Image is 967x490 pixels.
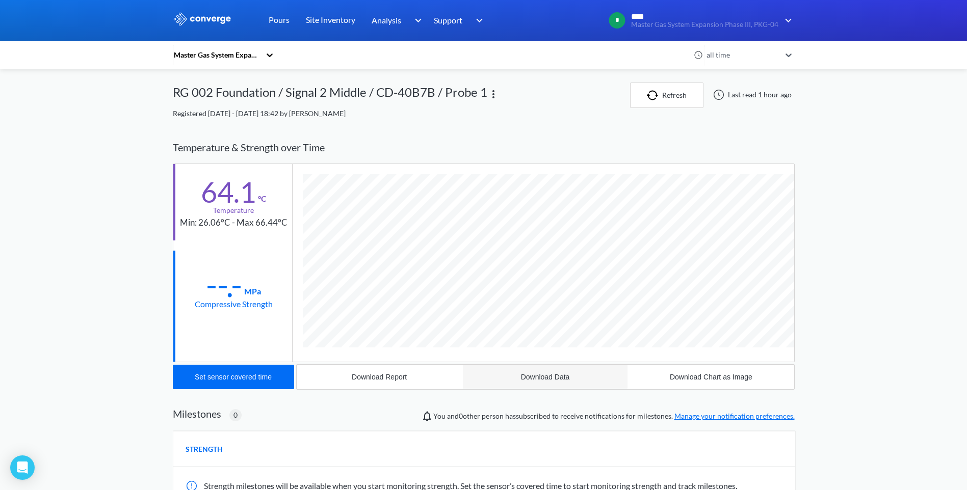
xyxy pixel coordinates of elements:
[195,297,273,310] div: Compressive Strength
[173,12,232,25] img: logo_ewhite.svg
[180,216,288,230] div: Min: 26.06°C - Max 66.44°C
[173,131,795,164] div: Temperature & Strength over Time
[186,444,223,455] span: STRENGTH
[10,455,35,480] div: Open Intercom Messenger
[521,373,570,381] div: Download Data
[206,272,242,297] div: --.-
[628,365,794,389] button: Download Chart as Image
[694,50,703,60] img: icon-clock.svg
[173,109,346,118] span: Registered [DATE] - [DATE] 18:42 by [PERSON_NAME]
[213,205,254,216] div: Temperature
[195,373,272,381] div: Set sensor covered time
[459,412,480,420] span: 0 other
[173,407,221,420] h2: Milestones
[778,14,795,26] img: downArrow.svg
[408,14,424,26] img: downArrow.svg
[173,49,260,61] div: Master Gas System Expansion Phase III, PKG-04
[704,49,780,61] div: all time
[487,88,500,100] img: more.svg
[674,412,795,420] a: Manage your notification preferences.
[469,14,486,26] img: downArrow.svg
[352,373,407,381] div: Download Report
[434,14,462,26] span: Support
[630,83,703,108] button: Refresh
[647,90,662,100] img: icon-refresh.svg
[173,83,487,108] div: RG 002 Foundation / Signal 2 Middle / CD-40B7B / Probe 1
[433,411,795,422] span: You and person has subscribed to receive notifications for milestones.
[708,89,795,101] div: Last read 1 hour ago
[670,373,752,381] div: Download Chart as Image
[233,410,238,421] span: 0
[372,14,401,26] span: Analysis
[297,365,462,389] button: Download Report
[173,365,294,389] button: Set sensor covered time
[421,410,433,422] img: notifications-icon.svg
[201,179,256,205] div: 64.1
[631,21,778,29] span: Master Gas System Expansion Phase III, PKG-04
[462,365,628,389] button: Download Data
